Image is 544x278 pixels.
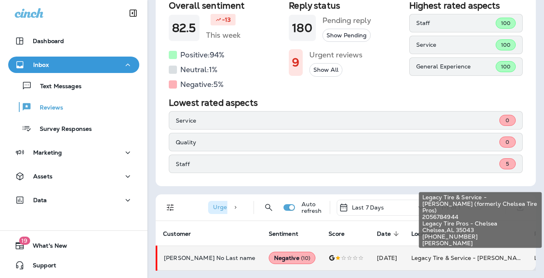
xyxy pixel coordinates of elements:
button: Text Messages [8,77,139,94]
p: Marketing [33,149,62,156]
span: Legacy Tire & Service - [PERSON_NAME] (formerly Chelsea Tire Pros) [422,194,539,214]
span: Chelsea , AL 35043 [422,227,539,233]
span: Score [329,230,355,237]
span: 0 [505,117,509,124]
div: Negative [269,252,316,264]
span: Customer [163,230,202,237]
span: 100 [501,41,510,48]
button: Support [8,257,139,273]
div: Urgent:true [208,201,260,214]
p: Survey Responses [32,125,92,133]
h1: 82.5 [172,21,196,35]
p: Quality [176,139,499,146]
h1: 9 [292,56,299,69]
button: Show All [309,63,342,77]
p: Last 7 Days [352,204,384,211]
span: 100 [501,20,510,27]
h5: Negative: 5 % [180,78,224,91]
span: Sentiment [269,230,298,237]
p: Assets [33,173,52,180]
button: Search Reviews [261,199,277,216]
button: Show Pending [322,29,371,42]
p: [PERSON_NAME] No Last name [164,255,256,261]
h2: Lowest rated aspects [169,98,523,108]
span: Sentiment [269,230,309,237]
span: [PERSON_NAME] [422,240,539,246]
h2: Overall sentiment [169,0,282,11]
span: Location [411,230,435,237]
span: Urgent : true [213,203,247,211]
p: Data [33,197,47,203]
span: 5 [506,160,509,167]
span: 2056784944 [422,214,539,220]
h5: Pending reply [322,14,371,27]
h5: This week [206,29,240,42]
span: Date [377,230,391,237]
p: Reviews [32,104,63,112]
span: Location [411,230,446,237]
p: -13 [222,16,231,24]
span: 19 [19,237,30,245]
p: Inbox [33,62,49,68]
span: Score [329,230,345,237]
span: ( 10 ) [301,255,311,262]
td: [DATE] [370,246,405,270]
p: Service [416,41,496,48]
h2: Highest rated aspects [409,0,523,11]
p: Service [176,117,499,124]
p: Text Messages [32,83,82,91]
button: Data [8,192,139,208]
span: 0 [505,139,509,146]
button: Survey Responses [8,120,139,137]
h5: Urgent reviews [309,48,363,62]
button: Assets [8,168,139,185]
button: Dashboard [8,33,139,49]
p: Staff [176,161,499,167]
p: General Experience [416,63,496,70]
button: Inbox [8,57,139,73]
h1: 180 [292,21,312,35]
span: [PHONE_NUMBER] [422,233,539,240]
span: What's New [25,242,67,252]
p: Staff [416,20,496,26]
button: 19What's New [8,237,139,254]
button: Reviews [8,98,139,116]
button: Marketing [8,144,139,161]
h5: Positive: 94 % [180,48,224,62]
h2: Reply status [289,0,402,11]
span: Date [377,230,401,237]
button: Filters [162,199,179,216]
span: Customer [163,230,191,237]
button: Collapse Sidebar [122,5,145,21]
span: 100 [501,63,510,70]
p: Auto refresh [301,201,324,214]
span: Legacy Tire Pros - Chelsea [422,220,539,227]
h5: Neutral: 1 % [180,63,218,76]
span: Support [25,262,56,272]
p: Dashboard [33,38,64,44]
